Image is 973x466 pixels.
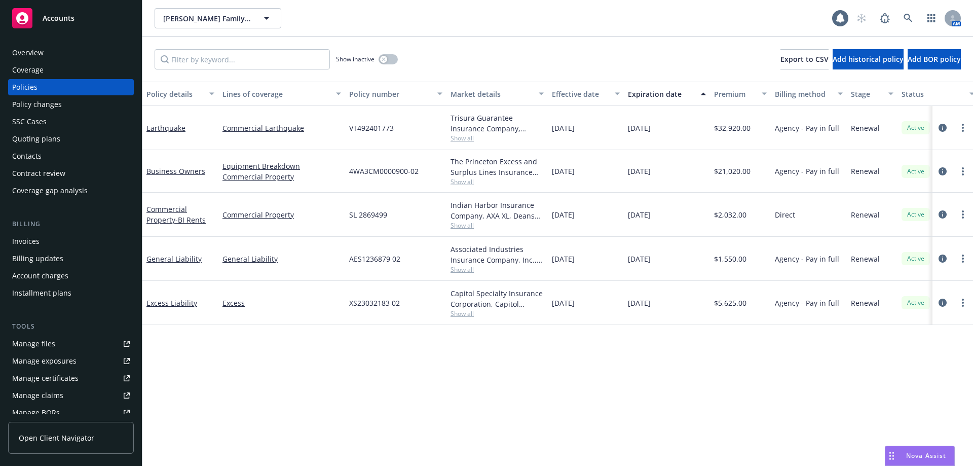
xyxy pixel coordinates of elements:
span: Active [906,123,926,132]
span: Manage exposures [8,353,134,369]
a: Business Owners [146,166,205,176]
div: Account charges [12,268,68,284]
span: Add historical policy [833,54,904,64]
a: Accounts [8,4,134,32]
span: $1,550.00 [714,254,746,264]
a: Policies [8,79,134,95]
div: Billing method [775,89,832,99]
div: Effective date [552,89,609,99]
button: Lines of coverage [218,82,345,106]
div: Trisura Guarantee Insurance Company, Trisura Group Ltd., Amwins [451,113,544,134]
span: AES1236879 02 [349,254,400,264]
input: Filter by keyword... [155,49,330,69]
div: Billing [8,219,134,229]
span: Direct [775,209,795,220]
button: Add BOR policy [908,49,961,69]
div: Manage exposures [12,353,77,369]
a: Billing updates [8,250,134,267]
a: Contacts [8,148,134,164]
div: Coverage gap analysis [12,183,88,199]
span: Accounts [43,14,74,22]
button: Nova Assist [885,446,955,466]
button: Add historical policy [833,49,904,69]
a: Manage certificates [8,370,134,386]
a: Report a Bug [875,8,895,28]
span: Active [906,298,926,307]
a: more [957,297,969,309]
a: Commercial Earthquake [222,123,341,133]
span: $2,032.00 [714,209,746,220]
button: Premium [710,82,771,106]
div: Indian Harbor Insurance Company, AXA XL, Deans and [PERSON_NAME] [451,200,544,221]
div: Manage files [12,336,55,352]
span: [DATE] [628,209,651,220]
a: more [957,208,969,221]
div: Contacts [12,148,42,164]
span: Renewal [851,166,880,176]
span: Nova Assist [906,451,946,460]
div: Manage certificates [12,370,79,386]
span: Active [906,210,926,219]
span: Agency - Pay in full [775,298,839,308]
a: Commercial Property [222,209,341,220]
button: Policy details [142,82,218,106]
span: 4WA3CM0000900-02 [349,166,419,176]
a: Excess Liability [146,298,197,308]
div: The Princeton Excess and Surplus Lines Insurance Company, [GEOGRAPHIC_DATA] Re, Amwins [451,156,544,177]
a: General Liability [222,254,341,264]
span: [DATE] [628,254,651,264]
a: more [957,122,969,134]
span: [DATE] [552,123,575,133]
span: XS23032183 02 [349,298,400,308]
div: Status [902,89,963,99]
div: SSC Cases [12,114,47,130]
a: Manage BORs [8,405,134,421]
a: more [957,165,969,177]
button: Policy number [345,82,446,106]
div: Policy details [146,89,203,99]
a: Quoting plans [8,131,134,147]
span: Show all [451,134,544,142]
div: Manage claims [12,387,63,404]
a: Invoices [8,233,134,249]
button: Effective date [548,82,624,106]
button: [PERSON_NAME] Family Exempt Trust [155,8,281,28]
span: Add BOR policy [908,54,961,64]
button: Market details [446,82,548,106]
button: Expiration date [624,82,710,106]
div: Stage [851,89,882,99]
a: Search [898,8,918,28]
div: Installment plans [12,285,71,301]
a: more [957,253,969,265]
span: $32,920.00 [714,123,751,133]
span: [DATE] [552,254,575,264]
div: Billing updates [12,250,63,267]
a: SSC Cases [8,114,134,130]
span: Show inactive [336,55,375,63]
span: [PERSON_NAME] Family Exempt Trust [163,13,251,24]
span: Open Client Navigator [19,433,94,443]
a: Manage files [8,336,134,352]
span: Active [906,254,926,263]
span: [DATE] [628,123,651,133]
span: Agency - Pay in full [775,123,839,133]
a: Coverage [8,62,134,78]
a: Account charges [8,268,134,284]
a: Start snowing [851,8,872,28]
a: Commercial Property [222,171,341,182]
span: - BI Rents [175,215,206,225]
span: [DATE] [552,166,575,176]
span: VT492401773 [349,123,394,133]
div: Premium [714,89,756,99]
span: Agency - Pay in full [775,166,839,176]
button: Export to CSV [780,49,829,69]
a: Manage claims [8,387,134,404]
span: Show all [451,309,544,318]
div: Manage BORs [12,405,60,421]
span: Show all [451,265,544,274]
a: Earthquake [146,123,185,133]
span: Renewal [851,298,880,308]
div: Coverage [12,62,44,78]
div: Drag to move [885,446,898,465]
div: Market details [451,89,533,99]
